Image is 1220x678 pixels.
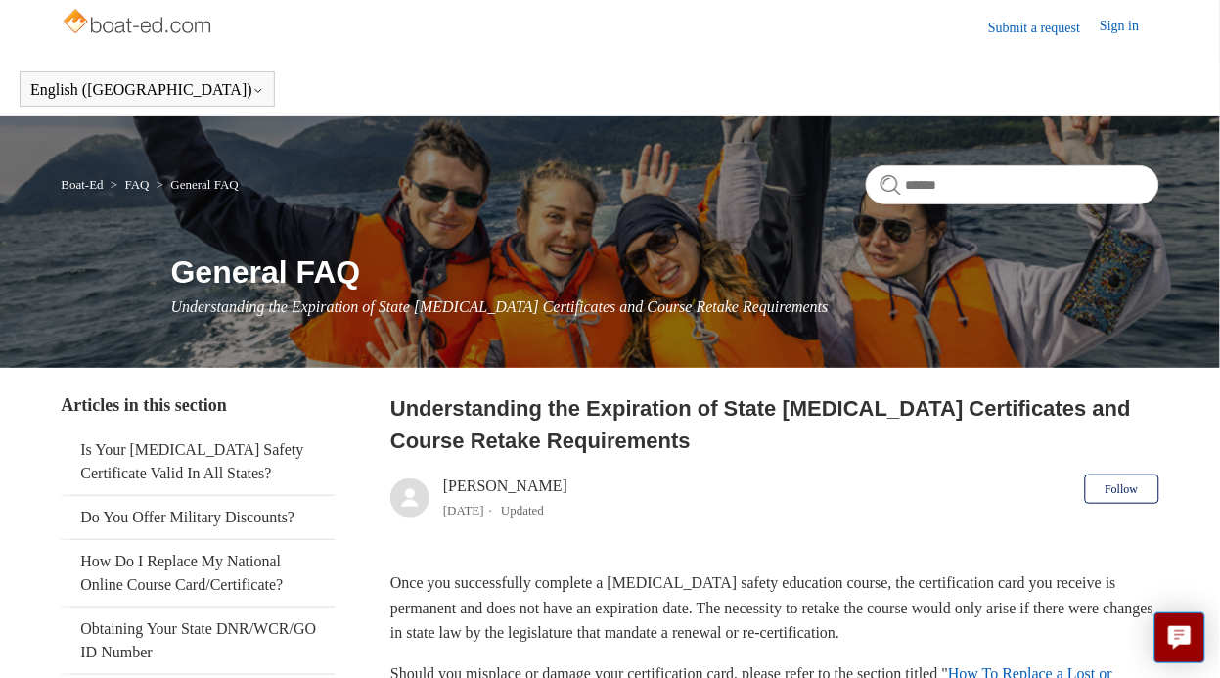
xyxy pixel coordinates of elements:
[61,429,336,495] a: Is Your [MEDICAL_DATA] Safety Certificate Valid In All States?
[61,540,336,607] a: How Do I Replace My National Online Course Card/Certificate?
[170,177,238,192] a: General FAQ
[1154,612,1205,663] button: Live chat
[988,18,1100,38] a: Submit a request
[61,395,226,415] span: Articles in this section
[443,475,567,521] div: [PERSON_NAME]
[1101,16,1159,39] a: Sign in
[390,392,1159,457] h2: Understanding the Expiration of State Boating Certificates and Course Retake Requirements
[390,570,1159,646] p: Once you successfully complete a [MEDICAL_DATA] safety education course, the certification card y...
[61,177,103,192] a: Boat-Ed
[125,177,150,192] a: FAQ
[866,165,1159,204] input: Search
[107,177,153,192] li: FAQ
[443,503,484,518] time: 03/21/2024, 10:29
[171,298,829,315] span: Understanding the Expiration of State [MEDICAL_DATA] Certificates and Course Retake Requirements
[1085,475,1159,504] button: Follow Article
[61,4,216,43] img: Boat-Ed Help Center home page
[61,608,336,674] a: Obtaining Your State DNR/WCR/GO ID Number
[153,177,239,192] li: General FAQ
[61,496,336,539] a: Do You Offer Military Discounts?
[501,503,544,518] li: Updated
[171,249,1159,295] h1: General FAQ
[30,81,264,99] button: English ([GEOGRAPHIC_DATA])
[61,177,107,192] li: Boat-Ed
